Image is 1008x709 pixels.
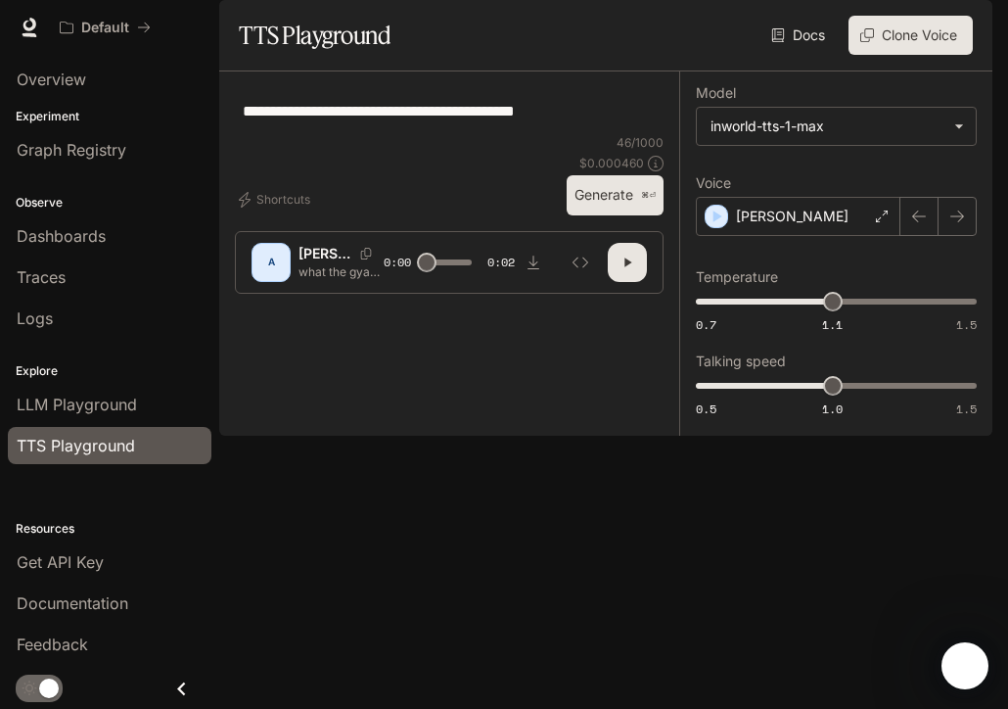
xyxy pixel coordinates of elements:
p: ⌘⏎ [641,190,656,202]
button: Generate⌘⏎ [567,175,664,215]
button: Copy Voice ID [352,248,380,260]
div: A [255,247,287,278]
p: [PERSON_NAME] [298,244,352,263]
span: 0:00 [384,253,411,272]
h1: TTS Playground [239,16,390,55]
iframe: Intercom live chat [941,642,988,689]
p: [PERSON_NAME] [736,207,848,226]
span: 0:02 [487,253,515,272]
p: $ 0.000460 [579,155,644,171]
a: Docs [767,16,833,55]
button: Shortcuts [235,184,318,215]
p: what the gyate sigma capping skibbity rizzler [298,263,384,280]
div: inworld-tts-1-max [710,117,944,136]
button: All workspaces [51,8,160,47]
p: Default [81,20,129,36]
span: 1.5 [956,316,977,333]
span: 1.0 [822,401,843,417]
p: Voice [696,176,731,190]
button: Download audio [514,243,553,282]
p: Model [696,86,736,100]
span: 0.7 [696,316,716,333]
button: Inspect [561,243,600,282]
span: 0.5 [696,401,716,417]
p: Talking speed [696,354,786,368]
p: Temperature [696,270,778,284]
span: 1.1 [822,316,843,333]
p: 46 / 1000 [617,134,664,151]
span: 1.5 [956,401,977,417]
button: Clone Voice [848,16,973,55]
div: inworld-tts-1-max [697,108,976,145]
